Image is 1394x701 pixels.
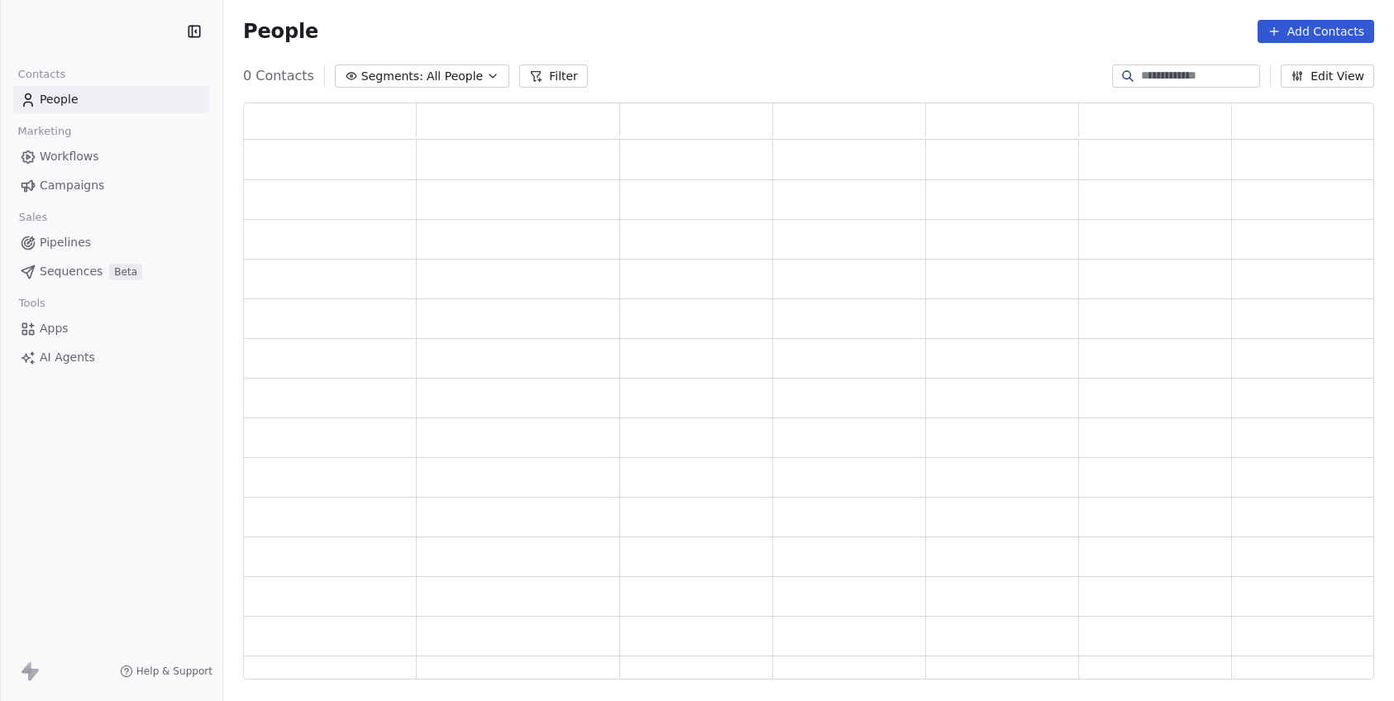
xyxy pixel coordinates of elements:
span: Help & Support [136,665,212,678]
span: Campaigns [40,177,104,194]
a: AI Agents [13,344,209,371]
span: Apps [40,320,69,337]
span: People [243,19,318,44]
span: People [40,91,79,108]
span: 0 Contacts [243,66,314,86]
span: Segments: [361,68,423,85]
span: Pipelines [40,234,91,251]
span: All People [427,68,483,85]
a: Campaigns [13,172,209,199]
button: Edit View [1281,64,1374,88]
a: Workflows [13,143,209,170]
span: Sequences [40,263,103,280]
span: Marketing [11,119,79,144]
span: Contacts [11,62,73,87]
a: Pipelines [13,229,209,256]
a: Help & Support [120,665,212,678]
a: People [13,86,209,113]
span: Tools [12,291,52,316]
span: Workflows [40,148,99,165]
button: Filter [519,64,588,88]
button: Add Contacts [1258,20,1374,43]
span: AI Agents [40,349,95,366]
div: grid [244,140,1385,680]
span: Beta [109,264,142,280]
a: SequencesBeta [13,258,209,285]
span: Sales [12,205,55,230]
a: Apps [13,315,209,342]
